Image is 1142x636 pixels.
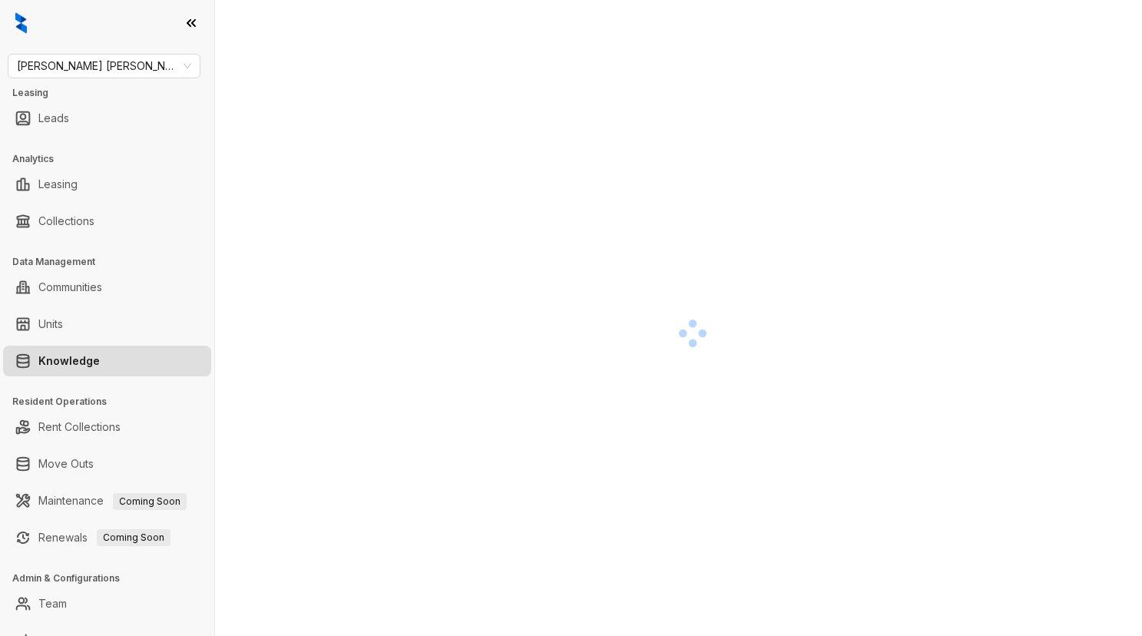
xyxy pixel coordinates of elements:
h3: Leasing [12,86,214,100]
span: Coming Soon [113,493,187,510]
a: Collections [38,206,94,237]
span: Gates Hudson [17,55,191,78]
li: Team [3,588,211,619]
a: Move Outs [38,449,94,479]
li: Units [3,309,211,340]
h3: Resident Operations [12,395,214,409]
li: Communities [3,272,211,303]
img: logo [15,12,27,34]
li: Rent Collections [3,412,211,442]
a: RenewalsComing Soon [38,522,170,553]
a: Team [38,588,67,619]
a: Knowledge [38,346,100,376]
a: Rent Collections [38,412,121,442]
a: Leasing [38,169,78,200]
a: Communities [38,272,102,303]
li: Leads [3,103,211,134]
a: Units [38,309,63,340]
li: Renewals [3,522,211,553]
li: Move Outs [3,449,211,479]
li: Knowledge [3,346,211,376]
span: Coming Soon [97,529,170,546]
li: Collections [3,206,211,237]
h3: Data Management [12,255,214,269]
li: Leasing [3,169,211,200]
h3: Admin & Configurations [12,571,214,585]
a: Leads [38,103,69,134]
h3: Analytics [12,152,214,166]
li: Maintenance [3,485,211,516]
